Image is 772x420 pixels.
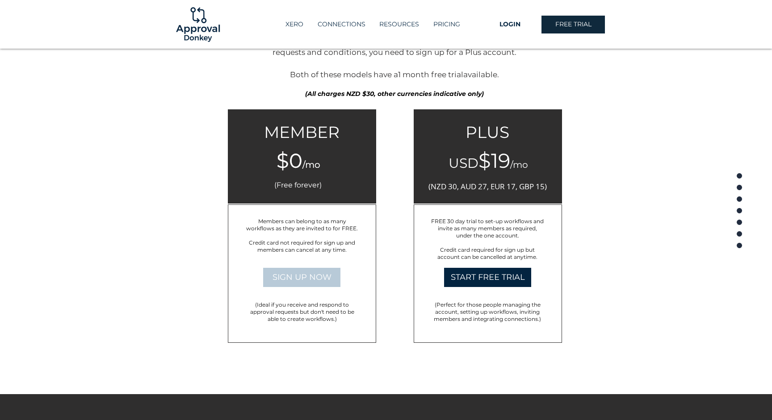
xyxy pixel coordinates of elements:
[278,17,310,32] a: XERO
[444,268,531,287] a: START FREE TRIAL
[499,20,520,29] span: LOGIN
[466,122,509,142] span: PLUS
[249,239,355,253] span: Credit card not required for sign up and members can cancel at any time.
[372,17,426,32] div: RESOURCES
[398,70,463,79] a: 1 month free trial
[478,16,541,33] a: LOGIN
[246,218,358,232] span: Members can belong to as many workflows as they are invited to for FREE.
[426,17,467,32] a: PRICING
[277,148,302,173] span: $0
[310,17,372,32] a: CONNECTIONS
[375,17,424,32] p: RESOURCES
[250,301,354,322] span: (Ideal if you receive and respond to approval requests but don't need to be able to create workfl...
[234,210,360,221] h6: Includes:
[478,148,510,173] span: $19
[451,272,525,283] span: START FREE TRIAL
[273,272,331,283] span: SIGN UP NOW
[267,17,478,32] nav: Site
[229,15,559,79] span: There are two different pricing models available - Member and Plus. It is free to register and us...
[264,122,340,142] span: MEMBER
[541,16,605,33] a: FREE TRIAL
[733,170,746,250] nav: Page
[431,218,544,239] span: FREE 30 day trial to set-up workflows and invite as many members as required, under the one account.
[305,90,484,98] span: (All charges NZD $30, other currencies indicative only)​
[429,17,465,32] p: PRICING
[510,159,528,170] span: /mo
[434,301,541,322] span: (Perfect for those people managing the account, setting up workflows, inviting members and integr...
[174,0,222,49] img: Logo-01.png
[313,17,370,32] p: CONNECTIONS
[263,268,340,287] a: SIGN UP NOW
[437,246,537,260] span: Credit card required for sign up but account can be cancelled at anytime.
[281,17,308,32] p: XERO
[302,159,320,170] span: /mo
[428,181,547,191] span: (NZD 30, AUD 27, EUR 17, GBP 15)
[449,155,478,171] span: USD
[274,181,322,189] span: (Free forever)
[555,20,592,29] span: FREE TRIAL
